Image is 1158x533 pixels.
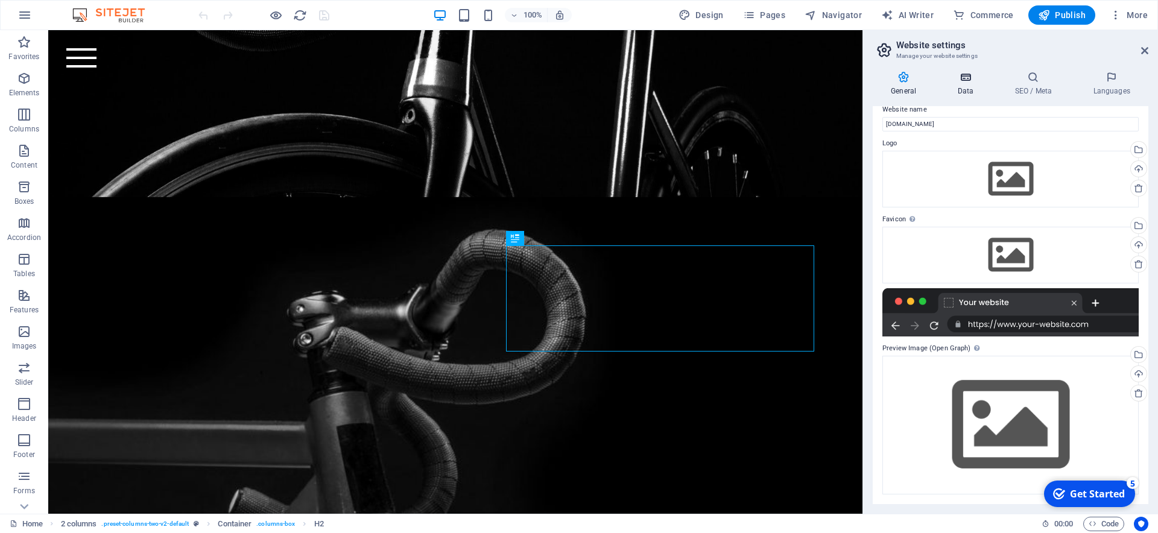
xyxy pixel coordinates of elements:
span: . columns-box [256,517,295,531]
button: AI Writer [876,5,938,25]
div: Get Started [33,11,87,25]
span: . preset-columns-two-v2-default [101,517,189,531]
p: Slider [15,377,34,387]
span: Design [679,9,724,21]
h4: Languages [1075,71,1148,96]
i: On resize automatically adjust zoom level to fit chosen device. [554,10,565,20]
div: Select files from the file manager, stock photos, or upload file(s) [882,356,1139,494]
button: Pages [738,5,790,25]
label: Website name [882,102,1139,117]
p: Boxes [14,197,34,206]
h2: Website settings [896,40,1148,51]
label: Favicon [882,212,1139,227]
p: Features [10,305,39,315]
button: More [1105,5,1153,25]
h4: General [873,71,939,96]
span: Click to select. Double-click to edit [61,517,97,531]
span: Code [1089,517,1119,531]
div: 5 [89,1,101,13]
label: Preview Image (Open Graph) [882,341,1139,356]
p: Images [12,341,37,351]
a: Click to cancel selection. Double-click to open Pages [10,517,43,531]
span: Pages [743,9,785,21]
button: reload [293,8,307,22]
span: 00 00 [1054,517,1073,531]
button: 100% [505,8,548,22]
h4: Data [939,71,996,96]
span: More [1110,9,1148,21]
button: Code [1083,517,1124,531]
button: Usercentrics [1134,517,1148,531]
div: Select files from the file manager, stock photos, or upload file(s) [882,227,1139,283]
button: Commerce [948,5,1019,25]
button: Publish [1028,5,1095,25]
i: This element is a customizable preset [194,520,199,527]
label: Logo [882,136,1139,151]
p: Footer [13,450,35,459]
button: Design [674,5,729,25]
p: Header [12,414,36,423]
img: Editor Logo [69,8,160,22]
h6: 100% [523,8,542,22]
button: Navigator [800,5,867,25]
span: Navigator [805,9,862,21]
p: Columns [9,124,39,134]
p: Accordion [7,233,41,242]
span: Click to select. Double-click to edit [314,517,324,531]
p: Elements [9,88,40,98]
nav: breadcrumb [61,517,324,531]
p: Tables [13,269,35,279]
h4: SEO / Meta [996,71,1075,96]
div: Design (Ctrl+Alt+Y) [674,5,729,25]
span: : [1063,519,1065,528]
input: Name... [882,117,1139,131]
p: Content [11,160,37,170]
span: AI Writer [881,9,934,21]
span: Click to select. Double-click to edit [218,517,252,531]
p: Forms [13,486,35,496]
h6: Session time [1042,517,1074,531]
p: Favorites [8,52,39,61]
div: Get Started 5 items remaining, 0% complete [7,5,98,31]
span: Publish [1038,9,1086,21]
button: Click here to leave preview mode and continue editing [268,8,283,22]
h3: Manage your website settings [896,51,1124,61]
div: Select files from the file manager, stock photos, or upload file(s) [882,151,1139,207]
span: Commerce [953,9,1014,21]
i: Reload page [293,8,307,22]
